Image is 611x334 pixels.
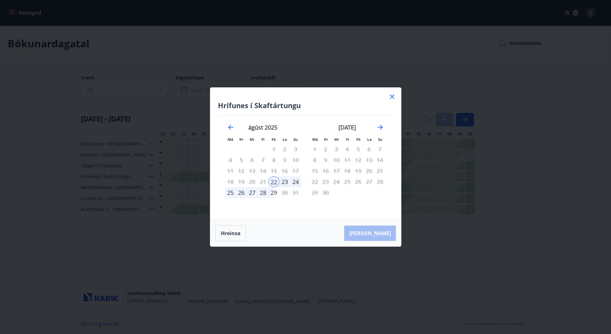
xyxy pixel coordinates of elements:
[218,115,393,212] div: Calendar
[279,176,290,187] td: Choose laugardagur, 23. ágúst 2025 as your check-out date. It’s available.
[309,187,320,198] td: Not available. mánudagur, 29. september 2025
[364,144,375,155] td: Not available. laugardagur, 6. september 2025
[293,137,298,142] small: Su
[228,137,233,142] small: Má
[279,187,290,198] td: Not available. laugardagur, 30. ágúst 2025
[248,123,277,131] strong: ágúst 2025
[225,187,236,198] td: Choose mánudagur, 25. ágúst 2025 as your check-out date. It’s available.
[282,137,287,142] small: La
[378,137,383,142] small: Su
[342,176,353,187] td: Not available. fimmtudagur, 25. september 2025
[346,137,349,142] small: Fi
[290,176,301,187] td: Choose sunnudagur, 24. ágúst 2025 as your check-out date. It’s available.
[312,137,318,142] small: Má
[279,165,290,176] td: Not available. laugardagur, 16. ágúst 2025
[353,155,364,165] td: Not available. föstudagur, 12. september 2025
[320,165,331,176] td: Not available. þriðjudagur, 16. september 2025
[279,155,290,165] td: Not available. laugardagur, 9. ágúst 2025
[225,155,236,165] td: Not available. mánudagur, 4. ágúst 2025
[258,155,268,165] td: Not available. fimmtudagur, 7. ágúst 2025
[375,155,385,165] td: Not available. sunnudagur, 14. september 2025
[258,187,268,198] div: 28
[338,123,356,131] strong: [DATE]
[268,187,279,198] div: Aðeins útritun í boði
[268,155,279,165] td: Not available. föstudagur, 8. ágúst 2025
[247,187,258,198] td: Choose miðvikudagur, 27. ágúst 2025 as your check-out date. It’s available.
[364,165,375,176] td: Not available. laugardagur, 20. september 2025
[268,187,279,198] td: Choose föstudagur, 29. ágúst 2025 as your check-out date. It’s available.
[320,176,331,187] td: Not available. þriðjudagur, 23. september 2025
[272,137,276,142] small: Fö
[236,155,247,165] td: Not available. þriðjudagur, 5. ágúst 2025
[331,155,342,165] td: Not available. miðvikudagur, 10. september 2025
[239,137,243,142] small: Þr
[320,187,331,198] td: Not available. þriðjudagur, 30. september 2025
[376,123,384,131] div: Move forward to switch to the next month.
[236,176,247,187] td: Not available. þriðjudagur, 19. ágúst 2025
[353,165,364,176] td: Not available. föstudagur, 19. september 2025
[290,187,301,198] td: Not available. sunnudagur, 31. ágúst 2025
[236,165,247,176] td: Not available. þriðjudagur, 12. ágúst 2025
[290,155,301,165] td: Not available. sunnudagur, 10. ágúst 2025
[215,225,246,241] button: Hreinsa
[290,176,301,187] div: 24
[247,187,258,198] div: 27
[364,176,375,187] td: Not available. laugardagur, 27. september 2025
[290,144,301,155] td: Not available. sunnudagur, 3. ágúst 2025
[218,100,393,110] h4: Hrífunes í Skaftártungu
[309,165,320,176] td: Not available. mánudagur, 15. september 2025
[367,137,372,142] small: La
[342,144,353,155] td: Not available. fimmtudagur, 4. september 2025
[268,165,279,176] td: Not available. föstudagur, 15. ágúst 2025
[375,176,385,187] td: Not available. sunnudagur, 28. september 2025
[225,165,236,176] td: Not available. mánudagur, 11. ágúst 2025
[247,176,258,187] td: Not available. miðvikudagur, 20. ágúst 2025
[268,176,279,187] td: Selected as start date. föstudagur, 22. ágúst 2025
[258,176,268,187] td: Not available. fimmtudagur, 21. ágúst 2025
[268,144,279,155] td: Not available. föstudagur, 1. ágúst 2025
[353,144,364,155] td: Not available. föstudagur, 5. september 2025
[225,176,236,187] td: Not available. mánudagur, 18. ágúst 2025
[268,176,279,187] div: Aðeins innritun í boði
[364,155,375,165] td: Not available. laugardagur, 13. september 2025
[258,165,268,176] td: Not available. fimmtudagur, 14. ágúst 2025
[279,144,290,155] td: Not available. laugardagur, 2. ágúst 2025
[290,165,301,176] td: Not available. sunnudagur, 17. ágúst 2025
[331,144,342,155] td: Not available. miðvikudagur, 3. september 2025
[320,155,331,165] td: Not available. þriðjudagur, 9. september 2025
[309,176,320,187] td: Not available. mánudagur, 22. september 2025
[247,165,258,176] td: Not available. miðvikudagur, 13. ágúst 2025
[261,137,265,142] small: Fi
[334,137,339,142] small: Mi
[331,165,342,176] td: Not available. miðvikudagur, 17. september 2025
[258,187,268,198] td: Choose fimmtudagur, 28. ágúst 2025 as your check-out date. It’s available.
[309,155,320,165] td: Not available. mánudagur, 8. september 2025
[247,155,258,165] td: Not available. miðvikudagur, 6. ágúst 2025
[324,137,328,142] small: Þr
[279,176,290,187] div: 23
[353,176,364,187] td: Not available. föstudagur, 26. september 2025
[331,176,342,187] td: Not available. miðvikudagur, 24. september 2025
[342,155,353,165] td: Not available. fimmtudagur, 11. september 2025
[353,155,364,165] div: Aðeins útritun í boði
[356,137,360,142] small: Fö
[236,187,247,198] td: Choose þriðjudagur, 26. ágúst 2025 as your check-out date. It’s available.
[250,137,254,142] small: Mi
[236,187,247,198] div: 26
[227,123,235,131] div: Move backward to switch to the previous month.
[309,144,320,155] td: Not available. mánudagur, 1. september 2025
[353,144,364,155] div: Aðeins útritun í boði
[225,187,236,198] div: 25
[342,165,353,176] td: Not available. fimmtudagur, 18. september 2025
[375,165,385,176] td: Not available. sunnudagur, 21. september 2025
[320,144,331,155] td: Not available. þriðjudagur, 2. september 2025
[375,144,385,155] td: Not available. sunnudagur, 7. september 2025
